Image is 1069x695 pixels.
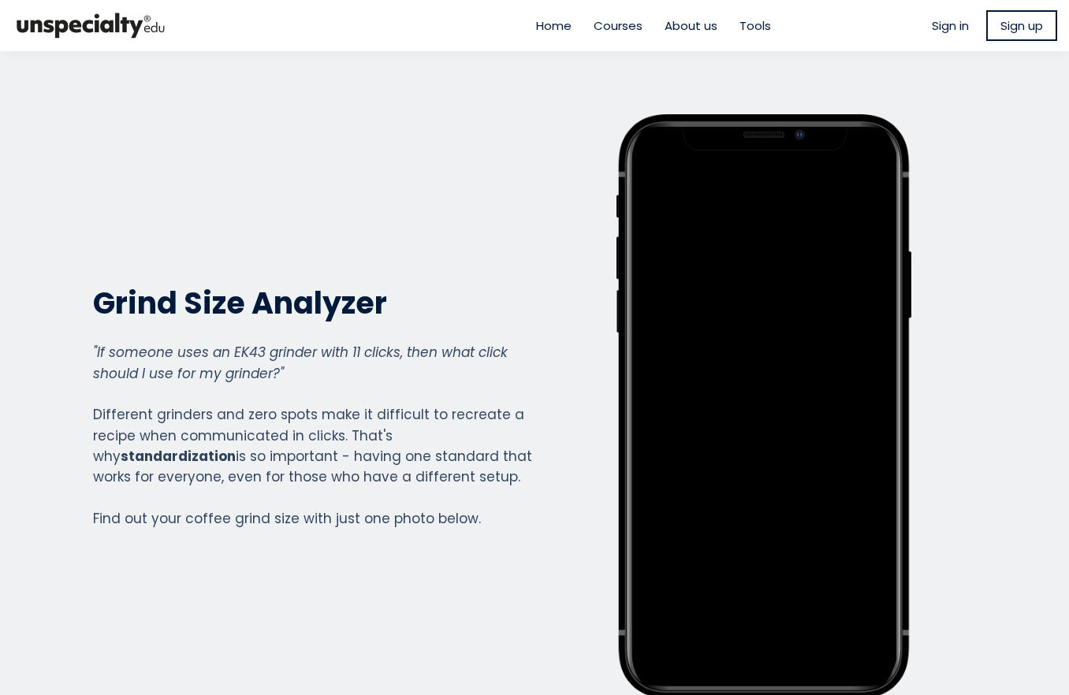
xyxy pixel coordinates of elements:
a: Sign in [932,17,969,35]
img: bc390a18feecddb333977e298b3a00a1.png [12,6,169,45]
strong: standardization [121,447,236,466]
a: About us [665,17,717,35]
a: Courses [594,17,643,35]
a: Home [536,17,572,35]
a: Sign up [986,10,1057,41]
span: Sign up [1000,17,1043,35]
h2: Grind Size Analyzer [93,284,533,322]
a: Tools [739,17,771,35]
em: "If someone uses an EK43 grinder with 11 clicks, then what click should I use for my grinder?" [93,343,508,382]
div: Different grinders and zero spots make it difficult to recreate a recipe when communicated in cli... [93,342,533,529]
